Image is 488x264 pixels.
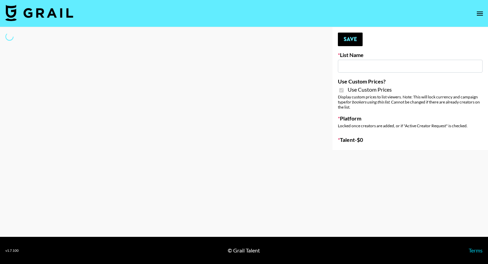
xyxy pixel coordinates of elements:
span: Use Custom Prices [348,86,392,93]
a: Terms [469,247,483,253]
img: Grail Talent [5,5,73,21]
em: for bookers using this list [346,99,389,105]
div: v 1.7.100 [5,248,19,253]
label: Talent - $ 0 [338,136,483,143]
div: © Grail Talent [228,247,260,254]
button: open drawer [473,7,487,20]
label: Platform [338,115,483,122]
label: List Name [338,52,483,58]
div: Display custom prices to list viewers. Note: This will lock currency and campaign type . Cannot b... [338,94,483,110]
button: Save [338,33,363,46]
div: Locked once creators are added, or if "Active Creator Request" is checked. [338,123,483,128]
label: Use Custom Prices? [338,78,483,85]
